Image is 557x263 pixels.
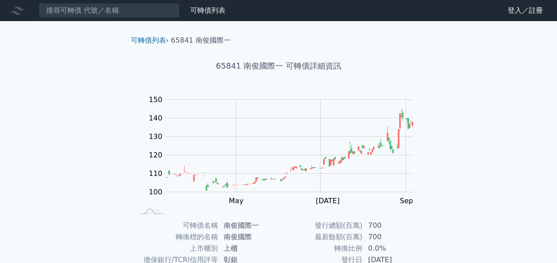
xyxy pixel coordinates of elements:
[149,188,162,196] tspan: 100
[363,220,423,231] td: 700
[501,4,550,18] a: 登入／註冊
[218,220,279,231] td: 南俊國際一
[39,3,180,18] input: 搜尋可轉債 代號／名稱
[279,231,363,243] td: 最新餘額(百萬)
[279,220,363,231] td: 發行總額(百萬)
[124,60,434,72] h1: 65841 南俊國際一 可轉債詳細資訊
[190,6,225,15] a: 可轉債列表
[218,231,279,243] td: 南俊國際
[134,243,218,254] td: 上市櫃別
[229,197,243,205] tspan: May
[144,95,426,205] g: Chart
[149,169,162,178] tspan: 110
[316,197,339,205] tspan: [DATE]
[363,243,423,254] td: 0.0%
[400,197,413,205] tspan: Sep
[149,95,162,104] tspan: 150
[363,231,423,243] td: 700
[131,35,169,46] li: ›
[134,231,218,243] td: 轉換標的名稱
[149,151,162,159] tspan: 120
[279,243,363,254] td: 轉換比例
[149,114,162,122] tspan: 140
[149,132,162,141] tspan: 130
[218,243,279,254] td: 上櫃
[131,36,166,44] a: 可轉債列表
[513,221,557,263] div: 聊天小工具
[171,35,231,46] li: 65841 南俊國際一
[513,221,557,263] iframe: Chat Widget
[134,220,218,231] td: 可轉債名稱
